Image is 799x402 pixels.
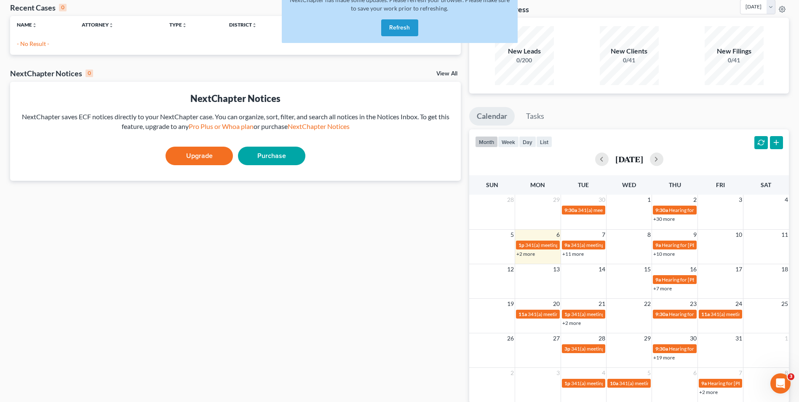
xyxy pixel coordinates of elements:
[601,368,606,378] span: 4
[662,242,727,248] span: Hearing for [PERSON_NAME]
[530,181,545,188] span: Mon
[525,242,607,248] span: 341(a) meeting for [PERSON_NAME]
[17,40,454,48] p: - No Result -
[571,311,652,317] span: 341(a) meeting for [PERSON_NAME]
[495,46,554,56] div: New Leads
[600,46,659,56] div: New Clients
[506,195,515,205] span: 28
[689,333,697,343] span: 30
[564,380,570,386] span: 1p
[738,368,743,378] span: 7
[780,264,789,274] span: 18
[655,207,668,213] span: 9:30a
[689,299,697,309] span: 23
[653,285,672,292] a: +7 more
[735,299,743,309] span: 24
[669,181,681,188] span: Thu
[510,368,515,378] span: 2
[692,195,697,205] span: 2
[578,207,680,213] span: 341(a) meeting for Deadrun [PERSON_NAME]
[436,71,457,77] a: View All
[610,380,618,386] span: 10a
[562,251,584,257] a: +11 more
[288,122,350,130] a: NextChapter Notices
[189,122,254,130] a: Pro Plus or Whoa plan
[518,242,524,248] span: 1p
[619,380,700,386] span: 341(a) meeting for [PERSON_NAME]
[647,368,652,378] span: 5
[109,23,114,28] i: unfold_more
[518,107,552,126] a: Tasks
[32,23,37,28] i: unfold_more
[381,19,418,36] button: Refresh
[770,373,791,394] iframe: Intercom live chat
[475,136,498,147] button: month
[735,333,743,343] span: 31
[655,276,661,283] span: 9a
[552,195,561,205] span: 29
[506,264,515,274] span: 12
[86,70,93,77] div: 0
[655,346,668,352] span: 9:30a
[598,264,606,274] span: 14
[510,230,515,240] span: 5
[564,346,570,352] span: 3p
[516,251,535,257] a: +2 more
[716,181,725,188] span: Fri
[486,181,498,188] span: Sun
[701,311,710,317] span: 11a
[506,333,515,343] span: 26
[519,136,536,147] button: day
[571,242,702,248] span: 341(a) meeting for [PERSON_NAME] and [PERSON_NAME]
[506,299,515,309] span: 19
[229,21,257,28] a: Districtunfold_more
[699,389,718,395] a: +2 more
[536,136,552,147] button: list
[564,207,577,213] span: 9:30a
[498,136,519,147] button: week
[600,56,659,64] div: 0/41
[598,195,606,205] span: 30
[701,380,707,386] span: 9a
[643,333,652,343] span: 29
[10,3,67,13] div: Recent Cases
[578,181,589,188] span: Tue
[528,311,631,317] span: 341(a) meeting for [PERSON_NAME] Provence
[669,346,786,352] span: Hearing for [PERSON_NAME][GEOGRAPHIC_DATA]
[252,23,257,28] i: unfold_more
[738,195,743,205] span: 3
[238,147,305,165] a: Purchase
[552,299,561,309] span: 20
[689,264,697,274] span: 16
[784,195,789,205] span: 4
[518,311,527,317] span: 11a
[552,264,561,274] span: 13
[780,299,789,309] span: 25
[653,354,675,361] a: +19 more
[469,107,515,126] a: Calendar
[615,155,643,163] h2: [DATE]
[653,216,675,222] a: +30 more
[669,207,735,213] span: Hearing for [PERSON_NAME]
[784,368,789,378] span: 8
[653,251,675,257] a: +10 more
[655,311,668,317] span: 9:30a
[571,346,652,352] span: 341(a) meeting for [PERSON_NAME]
[166,147,233,165] a: Upgrade
[17,21,37,28] a: Nameunfold_more
[708,380,773,386] span: Hearing for [PERSON_NAME]
[17,112,454,131] div: NextChapter saves ECF notices directly to your NextChapter case. You can organize, sort, filter, ...
[692,368,697,378] span: 6
[601,230,606,240] span: 7
[598,299,606,309] span: 21
[788,373,794,380] span: 3
[59,4,67,11] div: 0
[655,242,661,248] span: 9a
[647,230,652,240] span: 8
[784,333,789,343] span: 1
[643,299,652,309] span: 22
[662,276,777,283] span: Hearing for [PERSON_NAME] and [PERSON_NAME]
[598,333,606,343] span: 28
[705,46,764,56] div: New Filings
[169,21,187,28] a: Typeunfold_more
